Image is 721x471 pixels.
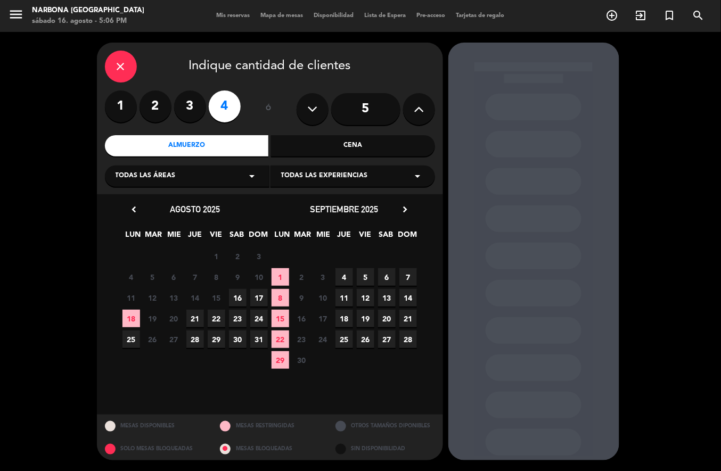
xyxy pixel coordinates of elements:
span: 19 [144,310,161,327]
span: 24 [250,310,268,327]
span: 27 [165,330,183,348]
span: 19 [357,310,374,327]
span: 27 [378,330,396,348]
label: 4 [209,90,241,122]
span: VIE [356,228,374,246]
span: 20 [378,310,396,327]
span: 28 [399,330,417,348]
div: Indique cantidad de clientes [105,51,435,82]
div: Cena [271,135,435,156]
span: 7 [186,268,204,286]
i: search [692,9,705,22]
span: 9 [293,289,310,307]
span: 10 [314,289,332,307]
span: LUN [273,228,291,246]
span: 17 [314,310,332,327]
span: 14 [399,289,417,307]
span: 4 [335,268,353,286]
span: 18 [335,310,353,327]
span: 30 [229,330,247,348]
span: 17 [250,289,268,307]
span: 4 [122,268,140,286]
span: agosto 2025 [170,204,220,214]
span: MAR [145,228,162,246]
span: Mapa de mesas [256,13,309,19]
div: MESAS DISPONIBLES [97,415,212,437]
span: 5 [144,268,161,286]
span: Pre-acceso [412,13,451,19]
span: 21 [186,310,204,327]
span: 8 [272,289,289,307]
span: 22 [272,330,289,348]
span: 28 [186,330,204,348]
span: Disponibilidad [309,13,359,19]
span: 29 [208,330,225,348]
span: 10 [250,268,268,286]
span: 15 [272,310,289,327]
span: 13 [165,289,183,307]
span: JUE [186,228,204,246]
span: VIE [207,228,225,246]
span: 1 [208,247,225,265]
i: close [114,60,127,73]
span: 7 [399,268,417,286]
span: 25 [335,330,353,348]
span: DOM [398,228,415,246]
span: JUE [335,228,353,246]
i: exit_to_app [635,9,648,22]
i: turned_in_not [663,9,676,22]
span: 1 [272,268,289,286]
span: 6 [378,268,396,286]
span: 20 [165,310,183,327]
span: MAR [294,228,312,246]
span: 12 [357,289,374,307]
span: Mis reservas [211,13,256,19]
span: 18 [122,310,140,327]
span: 13 [378,289,396,307]
span: 29 [272,351,289,369]
div: SIN DISPONIBILIDAD [327,437,443,460]
div: ó [251,90,286,128]
label: 2 [140,90,171,122]
span: 21 [399,310,417,327]
span: 15 [208,289,225,307]
div: SOLO MESAS BLOQUEADAS [97,437,212,460]
span: LUN [124,228,142,246]
span: 22 [208,310,225,327]
span: 2 [229,247,247,265]
span: 30 [293,351,310,369]
span: 2 [293,268,310,286]
span: 8 [208,268,225,286]
span: 3 [314,268,332,286]
span: 16 [229,289,247,307]
button: menu [8,6,24,26]
span: 12 [144,289,161,307]
span: MIE [166,228,183,246]
span: Todas las experiencias [281,171,368,181]
span: 26 [144,330,161,348]
i: arrow_drop_down [412,170,424,183]
span: 26 [357,330,374,348]
span: septiembre 2025 [310,204,379,214]
i: chevron_left [129,204,140,215]
i: chevron_right [400,204,411,215]
span: Tarjetas de regalo [451,13,510,19]
span: 23 [293,330,310,348]
span: MIE [315,228,332,246]
div: MESAS BLOQUEADAS [212,437,327,460]
i: arrow_drop_down [246,170,259,183]
div: sábado 16. agosto - 5:06 PM [32,16,144,27]
i: add_circle_outline [606,9,619,22]
span: Lista de Espera [359,13,412,19]
span: 31 [250,330,268,348]
span: 16 [293,310,310,327]
span: 5 [357,268,374,286]
div: Almuerzo [105,135,269,156]
div: OTROS TAMAÑOS DIPONIBLES [327,415,443,437]
span: 6 [165,268,183,286]
i: menu [8,6,24,22]
span: SAB [377,228,395,246]
span: 3 [250,247,268,265]
label: 3 [174,90,206,122]
span: 9 [229,268,247,286]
